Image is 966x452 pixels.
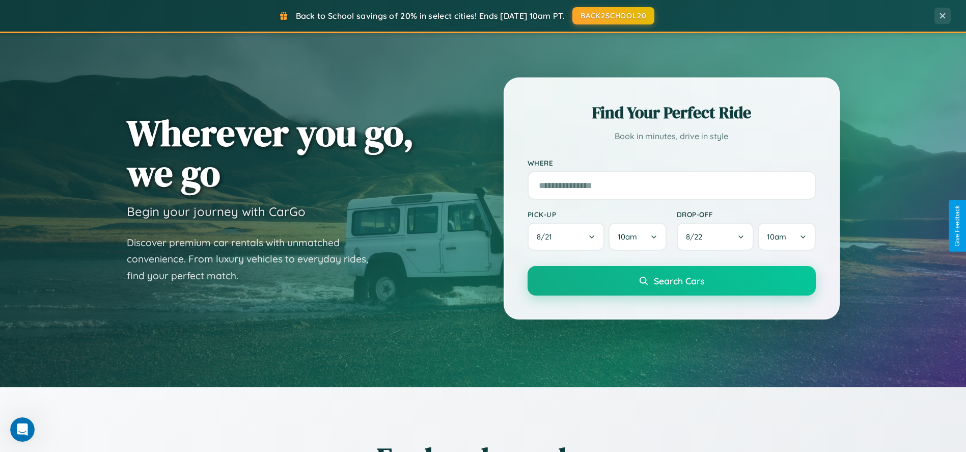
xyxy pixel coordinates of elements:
p: Discover premium car rentals with unmatched convenience. From luxury vehicles to everyday rides, ... [127,234,381,284]
span: Search Cars [654,275,704,286]
p: Book in minutes, drive in style [528,129,816,144]
h3: Begin your journey with CarGo [127,204,306,219]
span: 8 / 22 [686,232,707,242]
label: Where [528,158,816,167]
button: 8/21 [528,223,605,251]
button: 8/22 [677,223,754,251]
button: 10am [758,223,815,251]
span: 10am [618,232,637,242]
h1: Wherever you go, we go [127,113,414,193]
label: Pick-up [528,210,667,219]
span: Back to School savings of 20% in select cities! Ends [DATE] 10am PT. [296,11,565,21]
label: Drop-off [677,210,816,219]
iframe: Intercom live chat [10,417,35,442]
span: 10am [767,232,786,242]
button: BACK2SCHOOL20 [572,7,654,24]
div: Give Feedback [954,205,961,247]
button: Search Cars [528,266,816,296]
span: 8 / 21 [537,232,557,242]
button: 10am [609,223,666,251]
h2: Find Your Perfect Ride [528,101,816,124]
